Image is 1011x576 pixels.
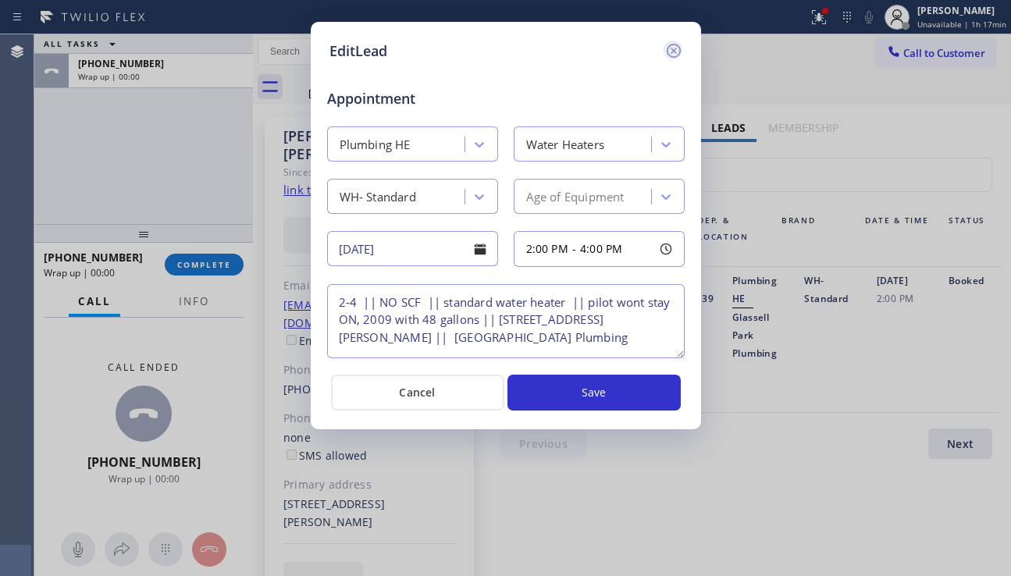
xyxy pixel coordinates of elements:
[526,136,605,154] div: Water Heaters
[572,241,576,256] span: -
[327,88,444,109] span: Appointment
[340,136,411,154] div: Plumbing HE
[329,41,387,62] h5: EditLead
[580,241,622,256] span: 4:00 PM
[340,188,416,206] div: WH- Standard
[526,241,568,256] span: 2:00 PM
[327,231,498,266] input: - choose date -
[526,188,625,206] div: Age of Equipment
[331,375,504,411] button: Cancel
[327,284,685,358] textarea: 2-4 || NO SCF || standard water heater || pilot wont stay ON, 2009 with 48 gallons || [STREET_ADD...
[507,375,681,411] button: Save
